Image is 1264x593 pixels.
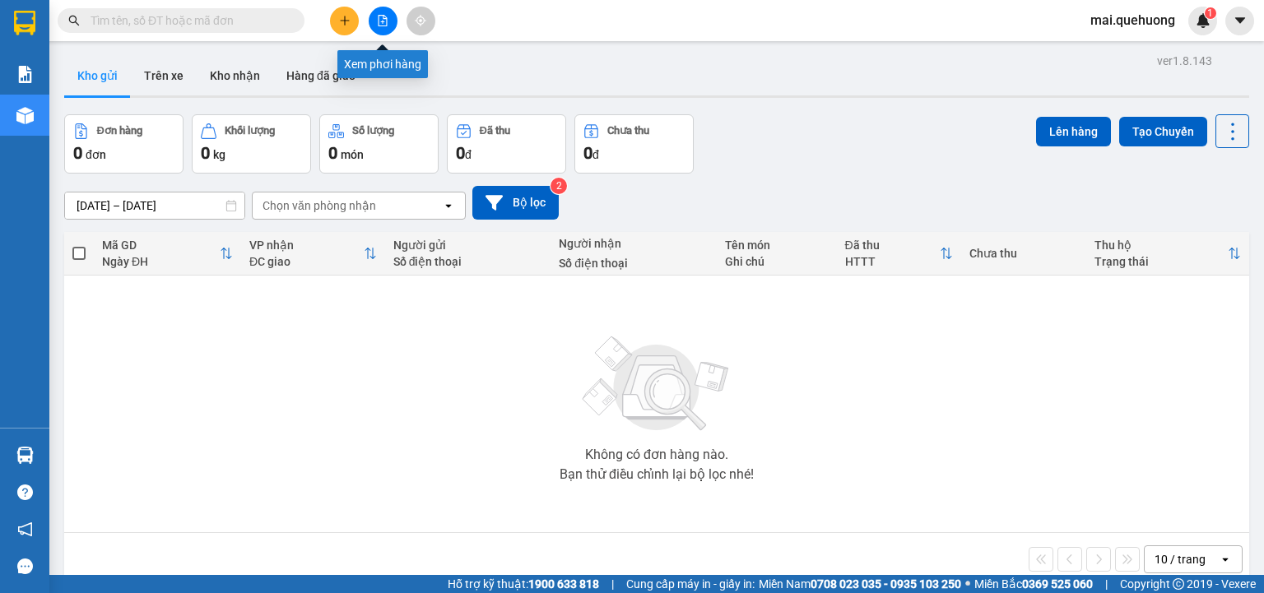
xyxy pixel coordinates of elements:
span: Miền Bắc [974,575,1093,593]
div: Xem phơi hàng [337,50,428,78]
span: search [68,15,80,26]
button: Số lượng0món [319,114,439,174]
button: Hàng đã giao [273,56,369,95]
span: copyright [1173,578,1184,590]
sup: 2 [551,178,567,194]
span: 0 [583,143,592,163]
div: Ghi chú [725,255,829,268]
button: Tạo Chuyến [1119,117,1207,146]
button: Đơn hàng0đơn [64,114,184,174]
div: Số lượng [352,125,394,137]
th: Toggle SortBy [1086,232,1249,276]
span: 0 [328,143,337,163]
div: Người gửi [393,239,543,252]
button: Trên xe [131,56,197,95]
div: Trạng thái [1094,255,1228,268]
div: Chưa thu [969,247,1077,260]
input: Select a date range. [65,192,244,219]
div: Không có đơn hàng nào. [585,448,728,461]
img: icon-new-feature [1196,13,1211,28]
span: 0 [456,143,465,163]
span: 1 [1207,7,1213,19]
input: Tìm tên, số ĐT hoặc mã đơn [91,12,285,30]
span: kg [213,148,225,161]
th: Toggle SortBy [94,232,241,276]
div: Mã GD [102,239,220,252]
div: ĐC giao [249,255,364,268]
div: Chọn văn phòng nhận [263,197,376,214]
img: svg+xml;base64,PHN2ZyBjbGFzcz0ibGlzdC1wbHVnX19zdmciIHhtbG5zPSJodHRwOi8vd3d3LnczLm9yZy8yMDAwL3N2Zy... [574,327,739,442]
span: aim [415,15,426,26]
span: đ [592,148,599,161]
button: Kho gửi [64,56,131,95]
img: logo-vxr [14,11,35,35]
div: Đơn hàng [97,125,142,137]
span: 0 [73,143,82,163]
span: đ [465,148,472,161]
button: Đã thu0đ [447,114,566,174]
div: Người nhận [559,237,709,250]
div: Đã thu [480,125,510,137]
div: Số điện thoại [393,255,543,268]
span: notification [17,521,33,537]
div: Ngày ĐH [102,255,220,268]
span: mai.quehuong [1077,10,1188,30]
span: 0 [201,143,210,163]
img: solution-icon [16,66,34,83]
button: aim [407,7,435,35]
span: | [1105,575,1108,593]
span: message [17,558,33,574]
svg: open [1219,553,1232,566]
span: đơn [86,148,106,161]
svg: open [442,199,455,212]
sup: 1 [1205,7,1216,19]
div: ver 1.8.143 [1157,52,1212,70]
span: Hỗ trợ kỹ thuật: [448,575,599,593]
div: 10 / trang [1155,551,1206,568]
div: Bạn thử điều chỉnh lại bộ lọc nhé! [560,468,754,481]
button: Kho nhận [197,56,273,95]
div: Đã thu [845,239,941,252]
div: HTTT [845,255,941,268]
div: Thu hộ [1094,239,1228,252]
span: question-circle [17,484,33,500]
button: Bộ lọc [472,186,559,220]
button: file-add [369,7,397,35]
div: VP nhận [249,239,364,252]
div: Chưa thu [607,125,649,137]
span: file-add [377,15,388,26]
span: | [611,575,614,593]
span: Miền Nam [759,575,961,593]
img: warehouse-icon [16,107,34,124]
span: ⚪️ [965,581,970,587]
div: Khối lượng [225,125,275,137]
button: caret-down [1225,7,1254,35]
button: Lên hàng [1036,117,1111,146]
span: plus [339,15,351,26]
th: Toggle SortBy [241,232,385,276]
div: Tên món [725,239,829,252]
span: món [341,148,364,161]
button: plus [330,7,359,35]
strong: 0369 525 060 [1022,577,1093,591]
th: Toggle SortBy [837,232,962,276]
button: Chưa thu0đ [574,114,694,174]
img: warehouse-icon [16,447,34,464]
span: Cung cấp máy in - giấy in: [626,575,755,593]
strong: 1900 633 818 [528,577,599,591]
div: Số điện thoại [559,257,709,270]
button: Khối lượng0kg [192,114,311,174]
strong: 0708 023 035 - 0935 103 250 [811,577,961,591]
span: caret-down [1233,13,1248,28]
